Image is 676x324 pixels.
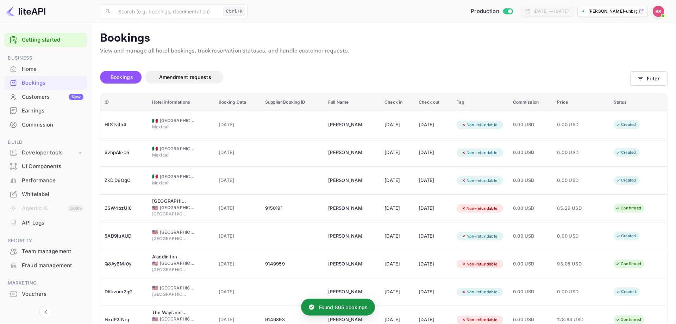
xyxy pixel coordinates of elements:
[261,94,324,111] th: Supplier Booking ID
[328,258,363,270] div: Asiyat Kush
[557,204,592,212] span: 85.29 USD
[328,119,363,130] div: Skylar Margaritis
[513,260,549,268] span: 0.00 USD
[100,71,630,84] div: account-settings tabs
[611,315,646,324] div: Confirmed
[319,304,368,311] p: Found 865 bookings
[105,175,144,186] div: ZkDlD6QgC
[4,216,87,230] div: API Logs
[105,286,144,298] div: DKkzom2gG
[513,121,549,129] span: 0.00 USD
[513,316,549,324] span: 0.00 USD
[557,288,592,296] span: 0.00 USD
[4,76,87,89] a: Bookings
[22,219,83,227] div: API Logs
[457,288,502,297] div: Non-refundable
[219,316,257,324] span: [DATE]
[100,31,668,45] p: Bookings
[152,261,158,266] span: United States of America
[4,90,87,104] div: CustomersNew
[419,203,448,214] div: [DATE]
[159,74,211,80] span: Amendment requests
[468,7,515,16] div: Switch to Sandbox mode
[553,94,609,111] th: Price
[4,245,87,258] a: Team management
[557,232,592,240] span: 0.00 USD
[630,71,668,86] button: Filter
[533,8,569,14] div: [DATE] — [DATE]
[4,76,87,90] div: Bookings
[219,260,257,268] span: [DATE]
[384,147,410,158] div: [DATE]
[4,259,87,272] a: Fraud management
[457,148,502,157] div: Non-refundable
[457,260,502,269] div: Non-refundable
[152,211,187,217] span: [GEOGRAPHIC_DATA]
[384,258,410,270] div: [DATE]
[100,94,148,111] th: ID
[160,229,195,236] span: [GEOGRAPHIC_DATA]
[214,94,261,111] th: Booking Date
[4,188,87,201] div: Whitelabel
[4,90,87,103] a: CustomersNew
[384,231,410,242] div: [DATE]
[324,94,380,111] th: Full Name
[22,247,83,256] div: Team management
[457,204,502,213] div: Non-refundable
[4,118,87,132] div: Commission
[160,260,195,267] span: [GEOGRAPHIC_DATA]
[653,6,664,17] img: Kobus Roux
[4,245,87,258] div: Team management
[611,148,641,157] div: Created
[419,231,448,242] div: [DATE]
[328,203,363,214] div: Tanya Ugrin
[609,94,667,111] th: Status
[152,253,187,261] div: Aladdin Inn
[611,120,641,129] div: Created
[22,163,83,171] div: UI Components
[452,94,509,111] th: Tag
[457,176,502,185] div: Non-refundable
[328,175,363,186] div: Skylar Margaritis
[22,79,83,87] div: Bookings
[152,309,187,316] div: The Wayfarer Downtown LA, Tapestry Collection by Hilton
[152,236,187,242] span: [GEOGRAPHIC_DATA]
[4,160,87,173] div: UI Components
[509,94,553,111] th: Commission
[152,180,187,186] span: Mexicali
[4,188,87,201] a: Whitelabel
[219,288,257,296] span: [DATE]
[152,174,158,179] span: Mexico
[160,173,195,180] span: [GEOGRAPHIC_DATA]
[105,258,144,270] div: Q8AyBMr0y
[513,232,549,240] span: 0.00 USD
[105,119,144,130] div: HISTvjIh4
[160,316,195,322] span: [GEOGRAPHIC_DATA]
[219,204,257,212] span: [DATE]
[22,36,83,44] a: Getting started
[384,203,410,214] div: [DATE]
[419,286,448,298] div: [DATE]
[611,204,646,213] div: Confirmed
[223,7,245,16] div: Ctrl+K
[152,152,187,158] span: Mexicali
[69,94,83,100] div: New
[414,94,452,111] th: Check out
[152,317,158,322] span: United States of America
[471,7,499,16] span: Production
[557,121,592,129] span: 0.00 USD
[22,107,83,115] div: Earnings
[219,121,257,129] span: [DATE]
[557,316,592,324] span: 128.93 USD
[152,230,158,234] span: United States of America
[105,147,144,158] div: 5vhpAk-ce
[457,121,502,129] div: Non-refundable
[4,62,87,76] div: Home
[114,4,220,18] input: Search (e.g. bookings, documentation)
[22,121,83,129] div: Commission
[4,62,87,75] a: Home
[105,231,144,242] div: 5AD9IuAUD
[219,149,257,157] span: [DATE]
[160,285,195,291] span: [GEOGRAPHIC_DATA]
